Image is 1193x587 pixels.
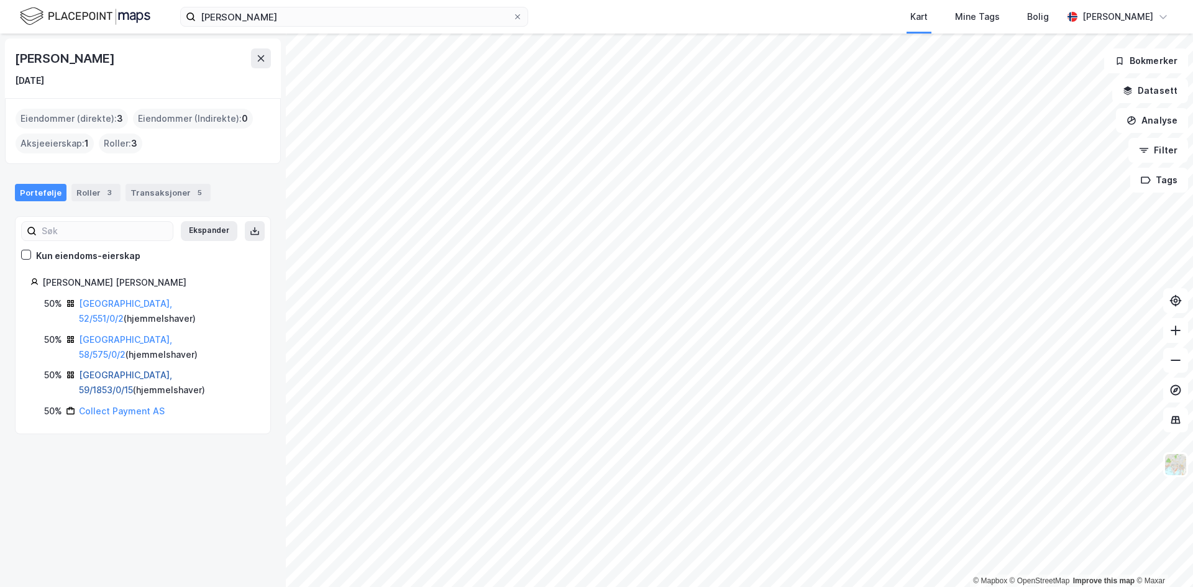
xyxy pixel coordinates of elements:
div: Eiendommer (direkte) : [16,109,128,129]
div: [PERSON_NAME] [PERSON_NAME] [42,275,255,290]
div: 50% [44,404,62,419]
div: Roller [71,184,121,201]
div: ( hjemmelshaver ) [79,332,255,362]
div: ( hjemmelshaver ) [79,368,255,398]
div: 50% [44,368,62,383]
a: [GEOGRAPHIC_DATA], 59/1853/0/15 [79,370,172,395]
span: 3 [131,136,137,151]
div: [PERSON_NAME] [15,48,117,68]
div: 50% [44,332,62,347]
div: Transaksjoner [126,184,211,201]
a: OpenStreetMap [1010,576,1070,585]
div: [PERSON_NAME] [1082,9,1153,24]
button: Tags [1130,168,1188,193]
span: 3 [117,111,123,126]
button: Analyse [1116,108,1188,133]
div: Mine Tags [955,9,1000,24]
div: 50% [44,296,62,311]
a: Collect Payment AS [79,406,165,416]
div: 3 [103,186,116,199]
img: logo.f888ab2527a4732fd821a326f86c7f29.svg [20,6,150,27]
span: 0 [242,111,248,126]
input: Søk [37,222,173,240]
div: Aksjeeierskap : [16,134,94,153]
img: Z [1164,453,1187,476]
button: Ekspander [181,221,237,241]
div: Kun eiendoms-eierskap [36,248,140,263]
a: Improve this map [1073,576,1135,585]
div: Portefølje [15,184,66,201]
a: [GEOGRAPHIC_DATA], 52/551/0/2 [79,298,172,324]
div: Roller : [99,134,142,153]
div: [DATE] [15,73,44,88]
button: Filter [1128,138,1188,163]
div: Bolig [1027,9,1049,24]
button: Bokmerker [1104,48,1188,73]
a: [GEOGRAPHIC_DATA], 58/575/0/2 [79,334,172,360]
iframe: Chat Widget [1131,527,1193,587]
div: Kontrollprogram for chat [1131,527,1193,587]
div: Kart [910,9,928,24]
span: 1 [85,136,89,151]
button: Datasett [1112,78,1188,103]
a: Mapbox [973,576,1007,585]
input: Søk på adresse, matrikkel, gårdeiere, leietakere eller personer [196,7,513,26]
div: Eiendommer (Indirekte) : [133,109,253,129]
div: 5 [193,186,206,199]
div: ( hjemmelshaver ) [79,296,255,326]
